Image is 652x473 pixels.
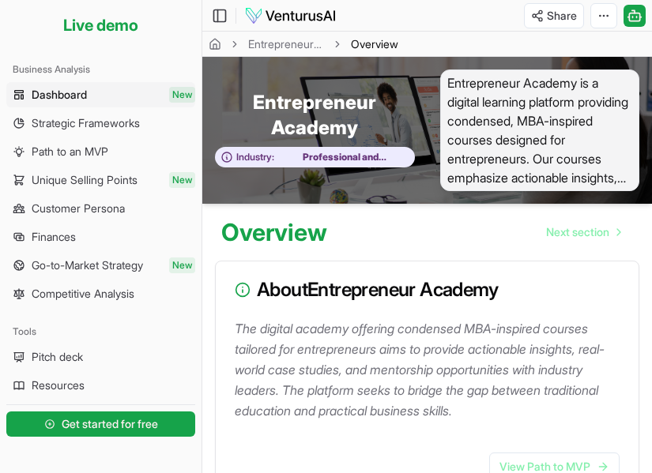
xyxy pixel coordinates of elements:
[6,57,195,82] div: Business Analysis
[6,196,195,221] a: Customer Persona
[6,319,195,344] div: Tools
[32,286,134,302] span: Competitive Analysis
[169,257,195,273] span: New
[6,82,195,107] a: DashboardNew
[32,87,87,103] span: Dashboard
[546,224,609,240] span: Next section
[221,218,327,246] h1: Overview
[244,6,337,25] img: logo
[6,167,195,193] a: Unique Selling PointsNew
[32,257,143,273] span: Go-to-Market Strategy
[32,349,83,365] span: Pitch deck
[533,216,633,248] a: Go to next page
[32,144,108,160] span: Path to an MVP
[32,115,140,131] span: Strategic Frameworks
[236,151,274,163] span: Industry:
[215,90,415,141] span: Entrepreneur Academy
[547,8,577,24] span: Share
[235,280,620,299] h3: About Entrepreneur Academy
[6,281,195,306] a: Competitive Analysis
[6,408,195,440] a: Get started for free
[6,111,195,136] a: Strategic Frameworks
[6,411,195,437] button: Get started for free
[62,416,158,432] span: Get started for free
[6,344,195,370] a: Pitch deck
[248,36,324,52] a: Entrepreneur Academy
[533,216,633,248] nav: pagination
[235,318,626,421] p: The digital academy offering condensed MBA-inspired courses tailored for entrepreneurs aims to pr...
[209,36,398,52] nav: breadcrumb
[6,253,195,278] a: Go-to-Market StrategyNew
[6,224,195,250] a: Finances
[32,201,125,216] span: Customer Persona
[440,69,640,191] span: Entrepreneur Academy is a digital learning platform providing condensed, MBA-inspired courses des...
[274,151,406,163] span: Professional and Management Development Training
[32,172,138,188] span: Unique Selling Points
[6,373,195,398] a: Resources
[169,87,195,103] span: New
[6,139,195,164] a: Path to an MVP
[32,229,76,245] span: Finances
[351,36,398,52] span: Overview
[524,3,584,28] button: Share
[169,172,195,188] span: New
[32,377,85,393] span: Resources
[215,147,415,168] button: Industry:Professional and Management Development Training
